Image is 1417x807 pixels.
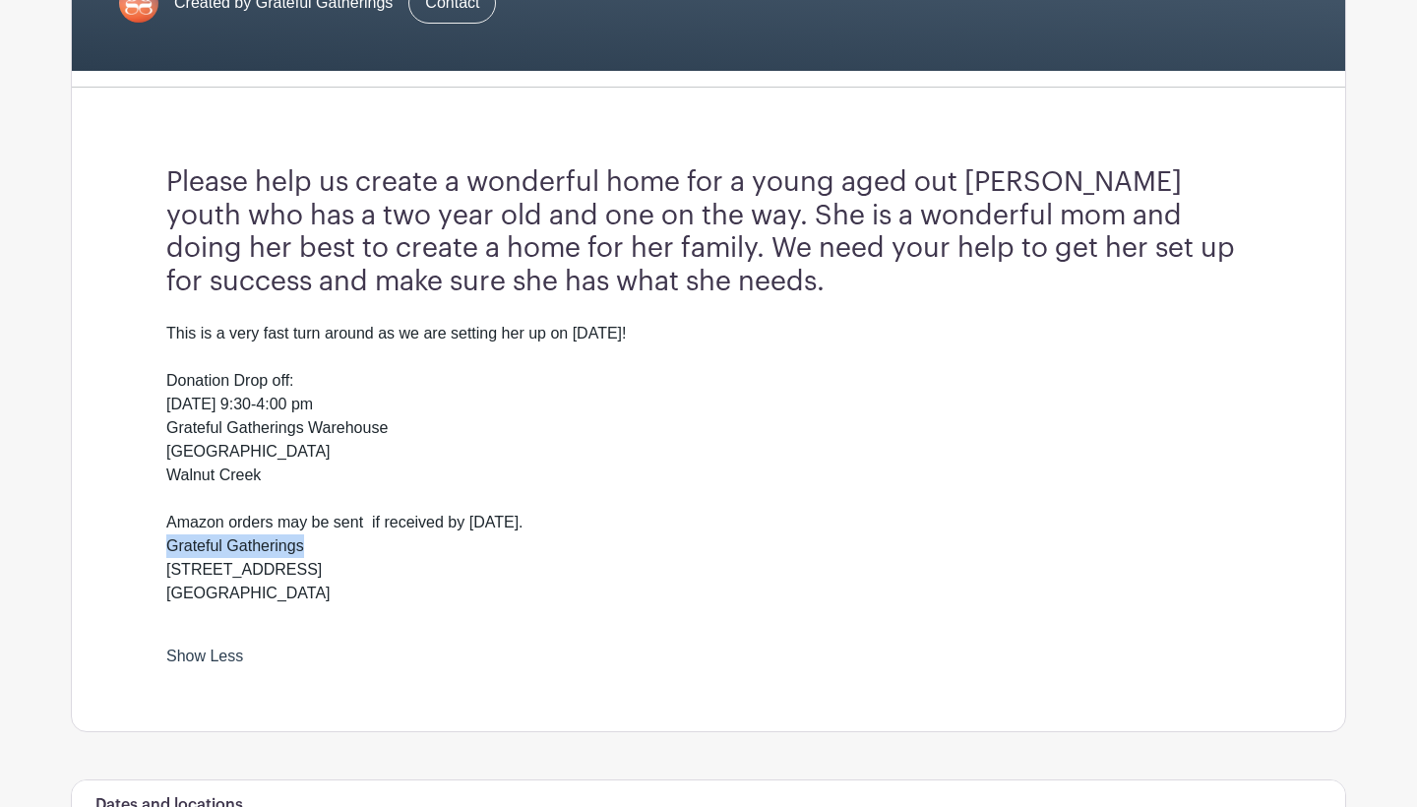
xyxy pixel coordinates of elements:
div: This is a very fast turn around as we are setting her up on [DATE]! Donation Drop off: [DATE] 9:3... [166,322,1251,629]
h3: Please help us create a wonderful home for a young aged out [PERSON_NAME] youth who has a two yea... [166,166,1251,298]
a: Show Less [166,648,243,672]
